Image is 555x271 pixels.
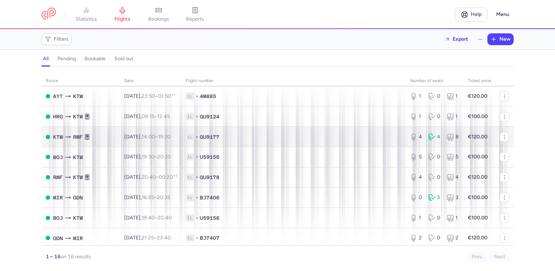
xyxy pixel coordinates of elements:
span: [DATE], [124,154,171,160]
time: 23:40 [157,235,171,241]
div: 0 [428,234,441,242]
span: GDN [73,194,83,202]
span: New [499,36,510,42]
time: 16:25 [142,194,154,201]
span: – [142,154,171,160]
span: • [196,234,198,242]
span: KTW [73,153,83,161]
span: – [142,215,172,221]
span: KTW [73,173,83,181]
span: 4M885 [200,93,216,100]
span: – [142,134,171,140]
div: 4 [428,133,441,141]
div: 3 [428,194,441,201]
span: MIR [53,194,63,202]
span: 1L [186,133,194,141]
span: 1L [186,174,194,181]
button: Prev. [468,251,487,262]
div: 0 [428,214,441,222]
span: KTW [53,133,63,141]
th: number of seats [406,76,463,86]
span: QU9177 [200,133,219,141]
span: • [196,133,198,141]
time: 00:20 [159,174,177,180]
h4: bookable [85,56,106,62]
span: [DATE], [124,215,172,221]
span: 1L [186,113,194,120]
a: bookings [141,7,177,23]
span: KTW [73,92,83,100]
span: – [142,93,175,99]
time: 20:35 [157,154,171,160]
strong: €120.00 [468,174,487,180]
span: BOJ [53,153,63,161]
strong: €120.00 [468,134,487,140]
time: 21:25 [142,235,154,241]
div: 0 [428,174,441,181]
div: 1 [447,214,459,222]
span: QU9178 [200,174,219,181]
div: 3 [447,194,459,201]
span: Filters [54,36,69,42]
div: 4 [447,174,459,181]
th: Flight number [181,76,406,86]
span: • [196,113,198,120]
span: [DATE], [124,134,171,140]
time: 12:45 [157,113,170,120]
span: reports [186,16,204,23]
div: 2 [410,234,422,242]
div: 2 [447,234,459,242]
span: QU9124 [200,113,219,120]
div: 5 [410,153,422,161]
span: MIR [73,234,83,242]
sup: +1 [173,173,177,178]
span: [DATE], [124,93,175,99]
button: Next [490,251,509,262]
a: Help [455,8,487,21]
time: 09:15 [142,113,154,120]
time: 20:40 [142,174,156,180]
time: 19:40 [142,215,155,221]
time: 20:40 [158,215,172,221]
time: 01:50 [158,93,175,99]
th: route [41,76,120,86]
div: 4 [410,174,422,181]
div: 1 [410,93,422,100]
span: [DATE], [124,235,171,241]
span: Help [471,12,482,17]
time: 20:35 [157,194,170,201]
time: 19:30 [142,154,154,160]
span: KTW [73,214,83,222]
span: U59156 [200,153,219,161]
span: – [142,235,171,241]
span: GDN [53,234,63,242]
span: 1L [186,93,194,100]
a: flights [104,7,141,23]
div: 0 [410,194,422,201]
th: date [120,76,181,86]
time: 19:20 [158,134,171,140]
strong: 1 – 16 [46,254,61,260]
div: 0 [428,153,441,161]
a: statistics [68,7,104,23]
span: U59156 [200,214,219,222]
span: 1L [186,214,194,222]
span: BJ7407 [200,234,219,242]
strong: €100.00 [468,194,488,201]
span: RMF [73,133,83,141]
div: 0 [428,93,441,100]
span: [DATE], [124,174,177,180]
span: Export [453,36,468,42]
span: on 16 results [61,254,91,260]
time: 14:00 [142,134,155,140]
span: • [196,153,198,161]
button: Menu [492,8,514,21]
strong: €100.00 [468,215,488,221]
button: Export [440,33,473,45]
span: BJ7406 [200,194,219,201]
h4: all [43,56,49,62]
span: 1L [186,153,194,161]
span: 1L [186,234,194,242]
span: BOJ [53,214,63,222]
div: 1 [410,113,422,120]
